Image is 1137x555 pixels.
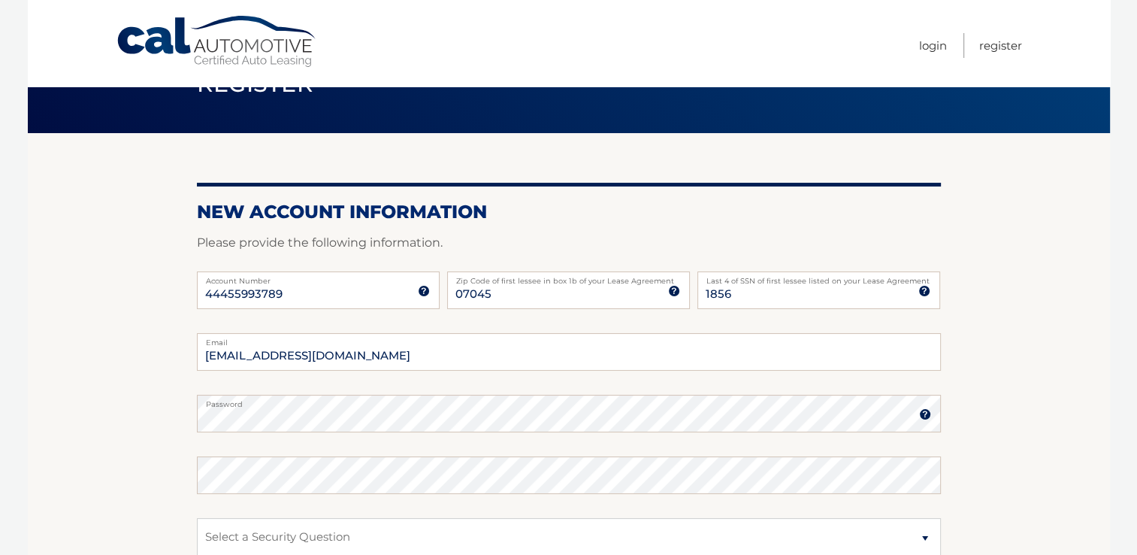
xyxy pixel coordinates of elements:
[918,285,930,297] img: tooltip.svg
[197,201,941,223] h2: New Account Information
[697,271,940,309] input: SSN or EIN (last 4 digits only)
[116,15,319,68] a: Cal Automotive
[197,271,440,284] label: Account Number
[668,285,680,297] img: tooltip.svg
[919,408,931,420] img: tooltip.svg
[197,333,941,345] label: Email
[197,333,941,371] input: Email
[979,33,1022,58] a: Register
[197,395,941,407] label: Password
[197,232,941,253] p: Please provide the following information.
[919,33,947,58] a: Login
[418,285,430,297] img: tooltip.svg
[697,271,940,284] label: Last 4 of SSN of first lessee listed on your Lease Agreement
[447,271,690,284] label: Zip Code of first lessee in box 1b of your Lease Agreement
[197,271,440,309] input: Account Number
[447,271,690,309] input: Zip Code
